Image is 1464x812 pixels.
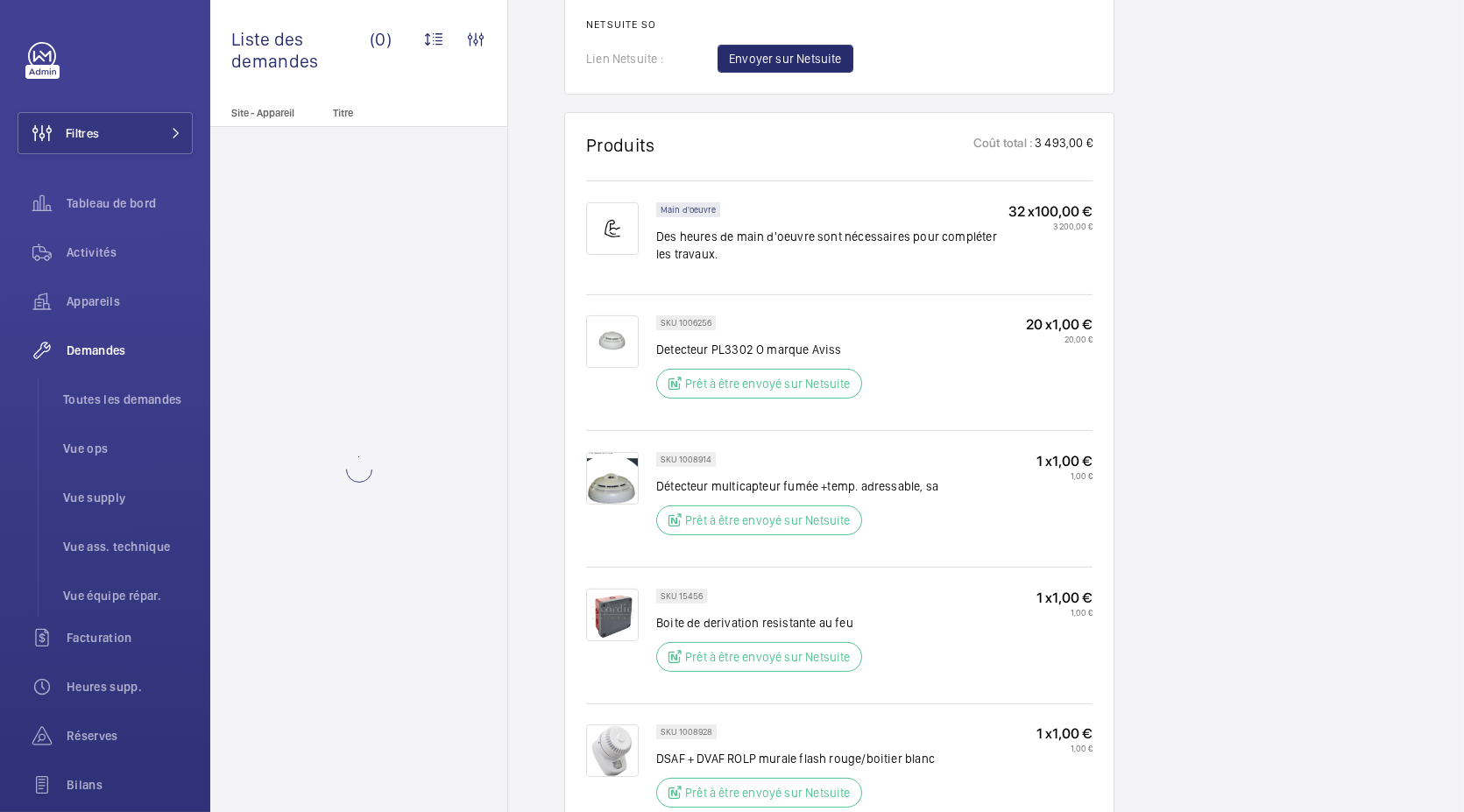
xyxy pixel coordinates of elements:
span: Vue ass. technique [63,538,193,555]
p: SKU 1006256 [661,320,711,326]
span: Bilans [67,776,193,794]
span: Tableau de bord [67,194,193,212]
span: Heures supp. [67,678,193,695]
p: Titre [333,107,449,119]
span: Envoyer sur Netsuite [729,50,842,67]
p: Main d'oeuvre [661,207,716,213]
p: SKU 1008914 [661,456,711,462]
span: Réserves [67,727,193,745]
p: 1 x 1,00 € [1036,452,1093,470]
p: Site - Appareil [210,107,326,119]
button: Envoyer sur Netsuite [718,45,853,73]
span: Facturation [67,629,193,646]
p: Prêt à être envoyé sur Netsuite [685,375,851,392]
p: SKU 15456 [661,593,703,599]
img: muscle-sm.svg [586,202,639,255]
p: 1 x 1,00 € [1036,724,1093,743]
p: 20 x 1,00 € [1026,315,1093,334]
p: 20,00 € [1026,334,1093,344]
p: 3 493,00 € [1033,134,1093,156]
p: 32 x 100,00 € [1008,202,1093,221]
h1: Produits [586,134,655,156]
p: 1,00 € [1036,607,1093,618]
span: Liste des demandes [231,28,370,72]
img: PUVVRRx4MQXoJuA26iiU8AqANB81_QoR0c3ZN1RY0c50jy2l.png [586,724,639,777]
span: Filtres [66,124,99,142]
span: Activités [67,244,193,261]
p: Boite de derivation resistante au feu [656,614,862,632]
p: 1 x 1,00 € [1036,589,1093,607]
p: Coût total : [973,134,1033,156]
p: SKU 1008928 [661,729,712,735]
img: iTL2i_dOH_u2snlCuw73u2dJiK8VBTotFg2BRSLlwp58_PDF.png [586,315,639,368]
p: DSAF + DVAF ROLP murale flash rouge/boitier blanc [656,750,935,767]
p: Détecteur multicapteur fumée +temp. adressable, sa [656,477,938,495]
span: Vue supply [63,489,193,506]
p: 1,00 € [1036,470,1093,481]
span: Demandes [67,342,193,359]
img: 7fLXLHGFlvGXaXrHN6nhnUEZgmhfzo-kNinxuxDaFoaEis1z.png [586,589,639,641]
p: Des heures de main d'oeuvre sont nécessaires pour compléter les travaux. [656,228,1008,263]
span: Appareils [67,293,193,310]
p: Prêt à être envoyé sur Netsuite [685,784,851,801]
button: Filtres [18,112,193,154]
span: Toutes les demandes [63,391,193,408]
p: Prêt à être envoyé sur Netsuite [685,648,851,666]
span: Vue équipe répar. [63,587,193,604]
p: 1,00 € [1036,743,1093,753]
h2: Netsuite SO [586,18,1093,31]
p: 3 200,00 € [1008,221,1093,231]
p: Prêt à être envoyé sur Netsuite [685,512,851,529]
p: Detecteur PL3302 O marque Aviss [656,341,862,358]
span: Vue ops [63,440,193,457]
img: tCh6MACJmefV7LUfaly_U0bjqgXFsuZx5-tDGTx1lKd30XAl.png [586,452,639,505]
